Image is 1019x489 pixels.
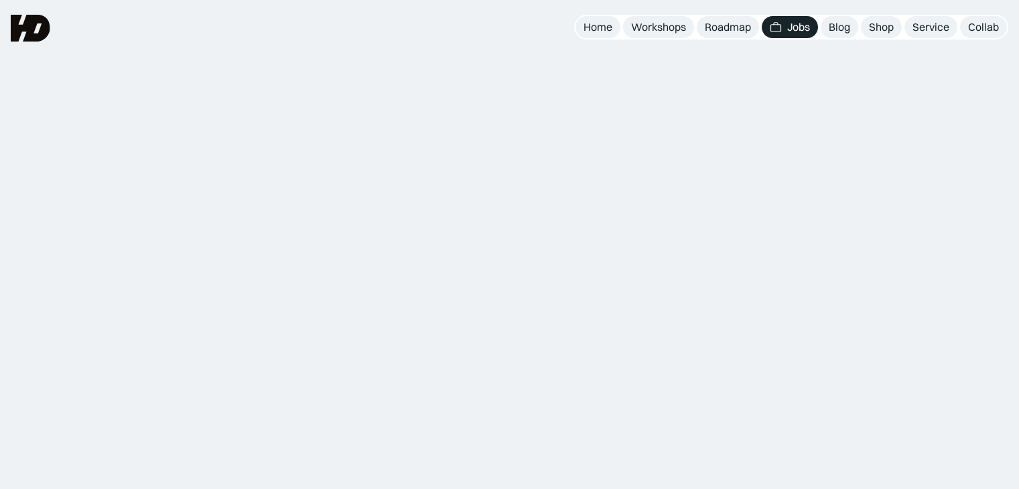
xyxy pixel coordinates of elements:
a: Collab [960,16,1007,38]
div: Home [584,20,612,34]
div: Service [912,20,949,34]
div: Collab [968,20,999,34]
a: Jobs [762,16,818,38]
div: Jobs [787,20,810,34]
div: Workshops [631,20,686,34]
div: Blog [829,20,850,34]
a: Blog [821,16,858,38]
div: Shop [869,20,894,34]
a: Shop [861,16,902,38]
a: Service [904,16,957,38]
div: Roadmap [705,20,751,34]
a: Home [575,16,620,38]
a: Workshops [623,16,694,38]
a: Roadmap [697,16,759,38]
